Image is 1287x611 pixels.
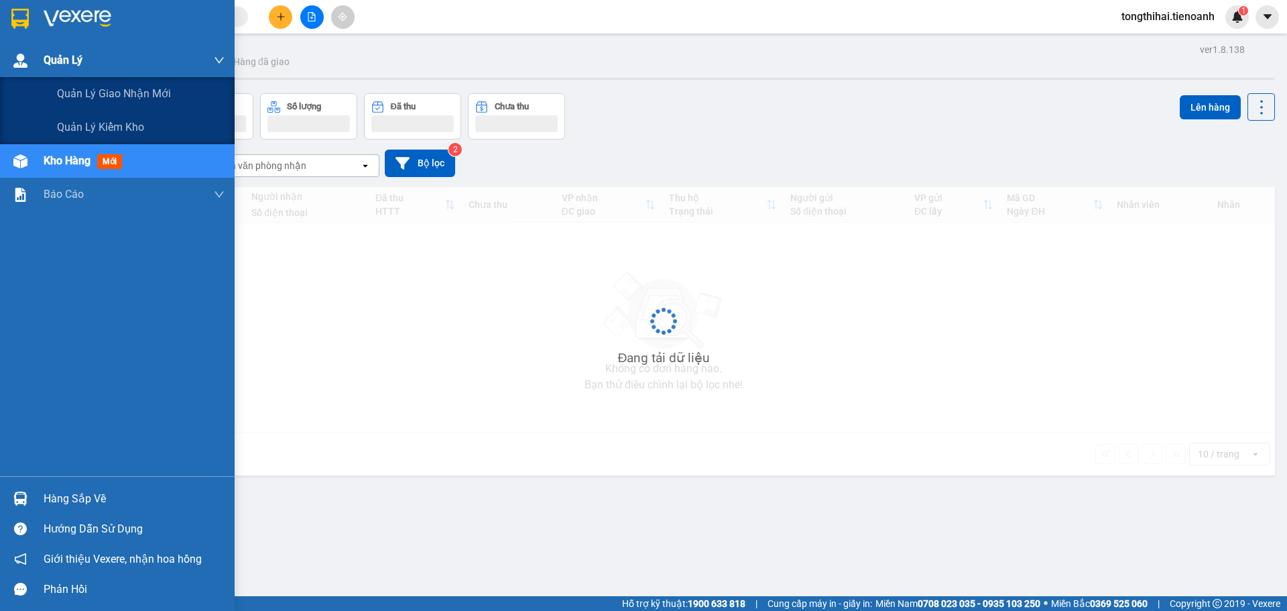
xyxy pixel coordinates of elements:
div: Đang tải dữ liệu [618,348,710,368]
strong: 1900 633 818 [688,598,745,609]
span: Kho hàng [44,154,90,167]
span: notification [14,553,27,565]
img: warehouse-icon [13,54,27,68]
button: Số lượng [260,93,357,140]
span: Quản Lý [44,52,82,68]
div: Chọn văn phòng nhận [214,159,306,172]
span: tongthihai.tienoanh [1111,8,1225,25]
span: ⚪️ [1044,601,1048,606]
span: | [755,596,757,611]
button: Lên hàng [1180,95,1241,119]
div: Chưa thu [495,102,529,111]
img: logo-vxr [11,9,29,29]
button: Bộ lọc [385,150,455,177]
svg: open [360,160,371,171]
strong: 0708 023 035 - 0935 103 250 [918,598,1040,609]
button: caret-down [1255,5,1279,29]
div: Đã thu [391,102,416,111]
span: message [14,583,27,596]
strong: 0369 525 060 [1090,598,1148,609]
button: aim [331,5,355,29]
button: Hàng đã giao [223,46,300,78]
span: Giới thiệu Vexere, nhận hoa hồng [44,551,202,567]
span: aim [338,12,347,21]
span: | [1158,596,1160,611]
span: down [214,189,225,200]
img: icon-new-feature [1231,11,1243,23]
span: Quản lý giao nhận mới [57,85,171,102]
button: file-add [300,5,324,29]
span: file-add [307,12,316,21]
button: Đã thu [364,93,461,140]
img: warehouse-icon [13,154,27,168]
img: solution-icon [13,188,27,202]
span: caret-down [1262,11,1274,23]
span: 1 [1241,6,1245,15]
sup: 2 [448,143,462,156]
sup: 1 [1239,6,1248,15]
span: copyright [1213,599,1222,608]
span: Cung cấp máy in - giấy in: [768,596,872,611]
button: plus [269,5,292,29]
div: Hàng sắp về [44,489,225,509]
span: Miền Bắc [1051,596,1148,611]
div: Hướng dẫn sử dụng [44,519,225,539]
span: question-circle [14,522,27,535]
img: warehouse-icon [13,492,27,506]
span: down [214,55,225,66]
div: Số lượng [287,102,321,111]
span: mới [97,154,122,169]
div: ver 1.8.138 [1200,42,1245,57]
span: Báo cáo [44,186,84,203]
span: Quản lý kiểm kho [57,119,144,135]
span: Hỗ trợ kỹ thuật: [622,596,745,611]
span: plus [276,12,286,21]
button: Chưa thu [468,93,565,140]
div: Phản hồi [44,579,225,600]
span: Miền Nam [875,596,1040,611]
